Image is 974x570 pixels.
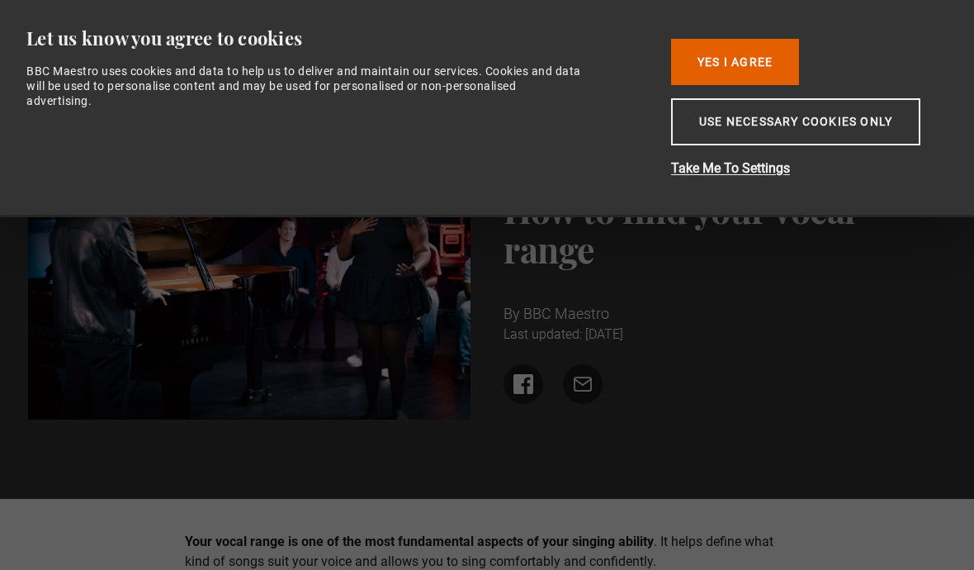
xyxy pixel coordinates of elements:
span: By [504,305,520,322]
button: Yes I Agree [671,39,799,85]
h1: How to find your vocal range [504,190,947,269]
div: Let us know you agree to cookies [26,26,645,50]
strong: Your vocal range is one of the most fundamental aspects of your singing ability [185,534,654,549]
button: Take Me To Settings [671,159,935,178]
button: Use necessary cookies only [671,98,920,145]
time: Last updated: [DATE] [504,326,623,342]
div: BBC Maestro uses cookies and data to help us to deliver and maintain our services. Cookies and da... [26,64,584,109]
span: BBC Maestro [523,305,609,322]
